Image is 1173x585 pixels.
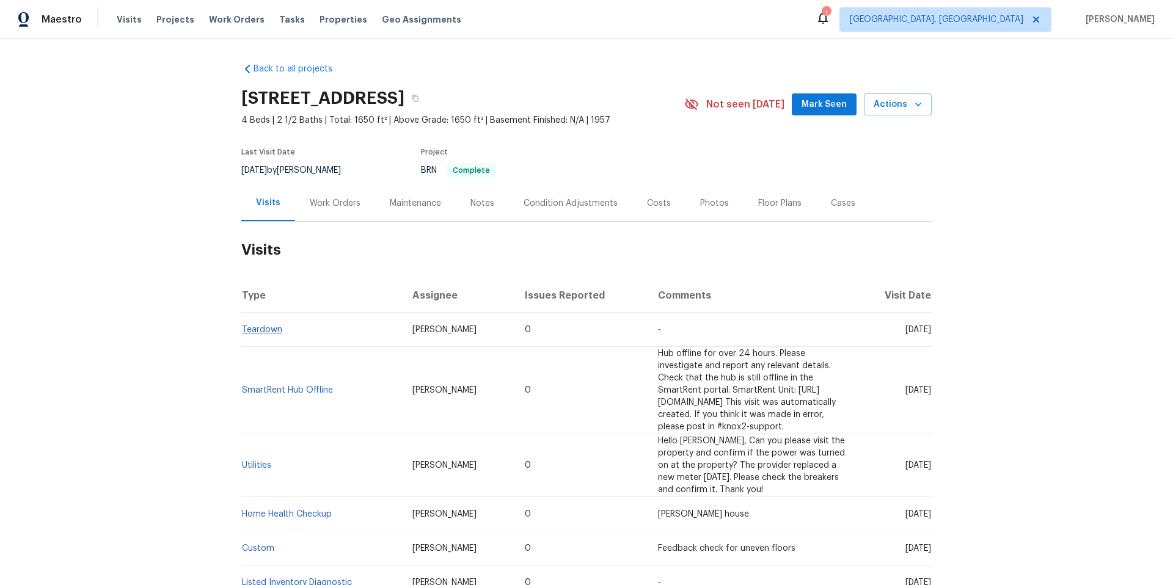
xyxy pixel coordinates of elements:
[209,13,265,26] span: Work Orders
[905,386,931,394] span: [DATE]
[1081,13,1155,26] span: [PERSON_NAME]
[390,197,441,209] div: Maintenance
[758,197,802,209] div: Floor Plans
[242,544,274,553] a: Custom
[279,15,305,24] span: Tasks
[310,197,360,209] div: Work Orders
[700,197,729,209] div: Photos
[242,325,282,334] a: Teardown
[241,92,404,104] h2: [STREET_ADDRESS]
[658,349,836,431] span: Hub offline for over 24 hours. Please investigate and report any relevant details. Check that the...
[412,325,477,334] span: [PERSON_NAME]
[404,87,426,109] button: Copy Address
[525,386,531,394] span: 0
[382,13,461,26] span: Geo Assignments
[648,278,855,313] th: Comments
[706,98,784,111] span: Not seen [DATE]
[855,278,932,313] th: Visit Date
[241,222,932,278] h2: Visits
[242,461,271,470] a: Utilities
[658,510,749,518] span: [PERSON_NAME] house
[421,166,496,175] span: BRN
[117,13,142,26] span: Visits
[864,93,932,116] button: Actions
[850,13,1023,26] span: [GEOGRAPHIC_DATA], [GEOGRAPHIC_DATA]
[647,197,671,209] div: Costs
[905,325,931,334] span: [DATE]
[241,63,359,75] a: Back to all projects
[242,510,332,518] a: Home Health Checkup
[242,386,333,394] a: SmartRent Hub Offline
[515,278,649,313] th: Issues Reported
[448,167,495,174] span: Complete
[905,461,931,470] span: [DATE]
[525,544,531,553] span: 0
[241,278,403,313] th: Type
[792,93,857,116] button: Mark Seen
[421,148,448,156] span: Project
[470,197,494,209] div: Notes
[658,437,845,494] span: Hello [PERSON_NAME], Can you please visit the property and confirm if the power was turned on at ...
[831,197,855,209] div: Cases
[241,166,267,175] span: [DATE]
[412,461,477,470] span: [PERSON_NAME]
[802,97,847,112] span: Mark Seen
[412,386,477,394] span: [PERSON_NAME]
[403,278,515,313] th: Assignee
[156,13,194,26] span: Projects
[241,148,295,156] span: Last Visit Date
[320,13,367,26] span: Properties
[241,163,356,178] div: by [PERSON_NAME]
[412,510,477,518] span: [PERSON_NAME]
[42,13,82,26] span: Maestro
[658,544,795,553] span: Feedback check for uneven floors
[525,325,531,334] span: 0
[874,97,922,112] span: Actions
[525,461,531,470] span: 0
[524,197,618,209] div: Condition Adjustments
[905,510,931,518] span: [DATE]
[822,7,830,20] div: 1
[256,197,280,209] div: Visits
[905,544,931,553] span: [DATE]
[525,510,531,518] span: 0
[412,544,477,553] span: [PERSON_NAME]
[241,114,684,126] span: 4 Beds | 2 1/2 Baths | Total: 1650 ft² | Above Grade: 1650 ft² | Basement Finished: N/A | 1957
[658,325,661,334] span: -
